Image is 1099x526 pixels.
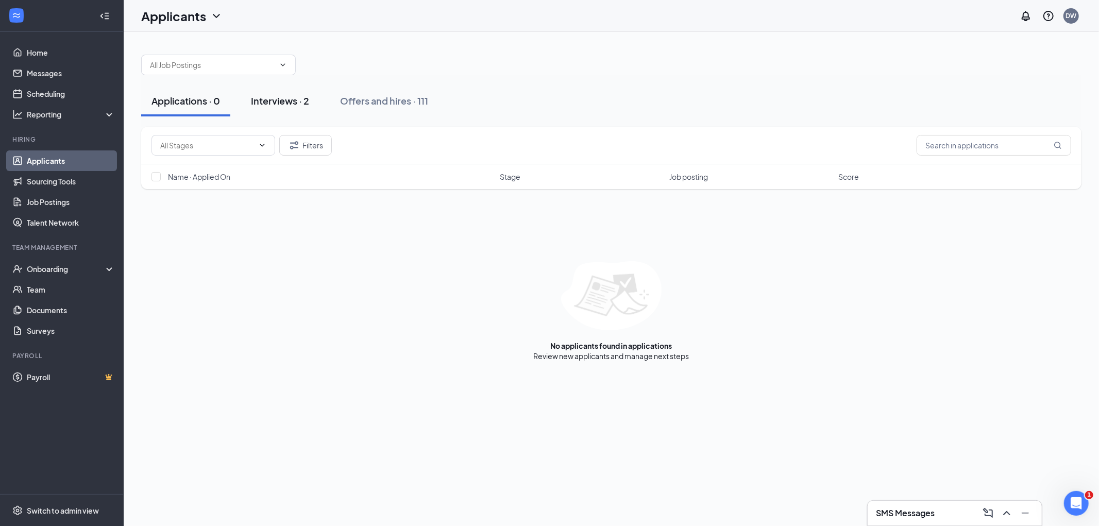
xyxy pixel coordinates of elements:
[1001,507,1013,519] svg: ChevronUp
[27,320,115,341] a: Surveys
[12,505,23,516] svg: Settings
[551,341,672,351] div: No applicants found in applications
[12,264,23,274] svg: UserCheck
[1042,10,1055,22] svg: QuestionInfo
[279,135,332,156] button: Filter Filters
[160,140,254,151] input: All Stages
[1019,507,1032,519] svg: Minimize
[27,279,115,300] a: Team
[150,59,275,71] input: All Job Postings
[251,94,309,107] div: Interviews · 2
[982,507,994,519] svg: ComposeMessage
[1054,141,1062,149] svg: MagnifyingGlass
[27,367,115,387] a: PayrollCrown
[27,63,115,83] a: Messages
[27,505,99,516] div: Switch to admin view
[27,109,115,120] div: Reporting
[1017,505,1034,521] button: Minimize
[876,507,935,519] h3: SMS Messages
[1066,11,1077,20] div: DW
[279,61,287,69] svg: ChevronDown
[27,150,115,171] a: Applicants
[151,94,220,107] div: Applications · 0
[12,135,113,144] div: Hiring
[27,300,115,320] a: Documents
[1064,491,1089,516] iframe: Intercom live chat
[99,11,110,21] svg: Collapse
[999,505,1015,521] button: ChevronUp
[500,172,521,182] span: Stage
[838,172,859,182] span: Score
[917,135,1071,156] input: Search in applications
[27,212,115,233] a: Talent Network
[669,172,708,182] span: Job posting
[12,243,113,252] div: Team Management
[980,505,996,521] button: ComposeMessage
[210,10,223,22] svg: ChevronDown
[11,10,22,21] svg: WorkstreamLogo
[12,351,113,360] div: Payroll
[12,109,23,120] svg: Analysis
[27,264,106,274] div: Onboarding
[288,139,300,151] svg: Filter
[27,83,115,104] a: Scheduling
[1020,10,1032,22] svg: Notifications
[27,42,115,63] a: Home
[340,94,428,107] div: Offers and hires · 111
[141,7,206,25] h1: Applicants
[561,261,662,330] img: empty-state
[534,351,689,361] div: Review new applicants and manage next steps
[27,171,115,192] a: Sourcing Tools
[1085,491,1093,499] span: 1
[258,141,266,149] svg: ChevronDown
[168,172,230,182] span: Name · Applied On
[27,192,115,212] a: Job Postings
